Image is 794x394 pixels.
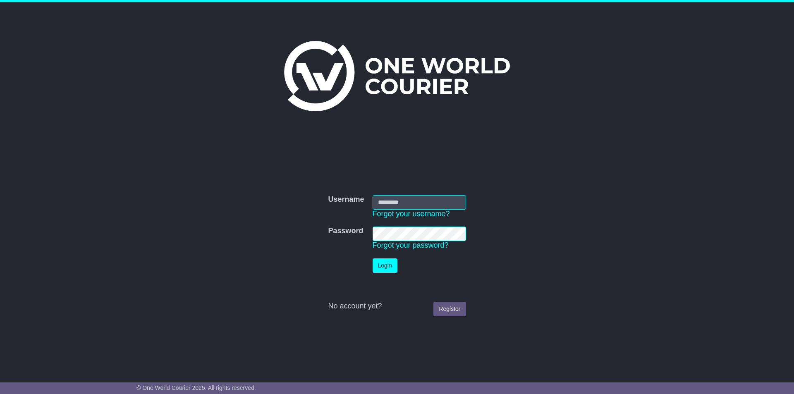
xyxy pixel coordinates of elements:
img: One World [284,41,510,111]
span: © One World Courier 2025. All rights reserved. [136,384,256,391]
label: Password [328,227,363,236]
label: Username [328,195,364,204]
button: Login [373,258,397,273]
a: Forgot your password? [373,241,449,249]
a: Register [433,302,466,316]
a: Forgot your username? [373,210,450,218]
div: No account yet? [328,302,466,311]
